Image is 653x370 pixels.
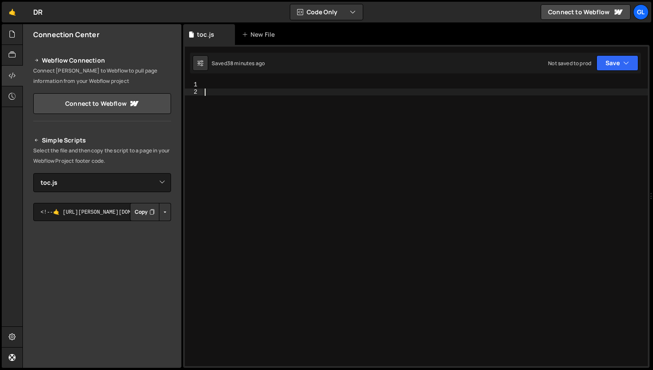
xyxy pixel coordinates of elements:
div: 2 [185,89,203,96]
div: toc.js [197,30,214,39]
div: New File [242,30,278,39]
h2: Simple Scripts [33,135,171,145]
a: Connect to Webflow [541,4,631,20]
p: Connect [PERSON_NAME] to Webflow to pull page information from your Webflow project [33,66,171,86]
div: Saved [212,60,265,67]
iframe: YouTube video player [33,235,172,313]
a: 🤙 [2,2,23,22]
button: Code Only [290,4,363,20]
h2: Connection Center [33,30,99,39]
a: Connect to Webflow [33,93,171,114]
textarea: <!--🤙 [URL][PERSON_NAME][DOMAIN_NAME]> <script>document.addEventListener("DOMContentLoaded", func... [33,203,171,221]
button: Copy [130,203,159,221]
div: DR [33,7,43,17]
div: 38 minutes ago [227,60,265,67]
h2: Webflow Connection [33,55,171,66]
button: Save [596,55,638,71]
div: 1 [185,81,203,89]
div: Button group with nested dropdown [130,203,171,221]
a: Gl [633,4,649,20]
div: Not saved to prod [548,60,591,67]
p: Select the file and then copy the script to a page in your Webflow Project footer code. [33,145,171,166]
